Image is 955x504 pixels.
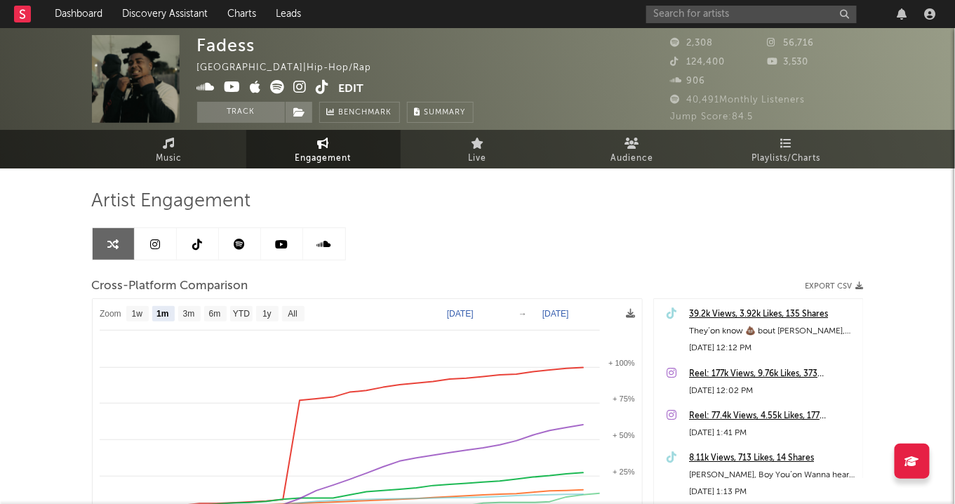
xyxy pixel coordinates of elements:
[92,278,248,295] span: Cross-Platform Comparison
[197,102,285,123] button: Track
[407,102,474,123] button: Summary
[752,150,821,167] span: Playlists/Charts
[339,80,364,98] button: Edit
[767,58,809,67] span: 3,530
[689,340,856,357] div: [DATE] 12:12 PM
[92,193,251,210] span: Artist Engagement
[469,150,487,167] span: Live
[319,102,400,123] a: Benchmark
[689,383,856,399] div: [DATE] 12:02 PM
[262,310,272,319] text: 1y
[182,310,194,319] text: 3m
[806,282,864,291] button: Export CSV
[232,310,249,319] text: YTD
[100,310,121,319] text: Zoom
[671,112,754,121] span: Jump Score: 84.5
[689,323,856,340] div: They’on know 💩 bout [PERSON_NAME], they really only care bout’ Fadess … #fypシ #fyp #foryoupage #F...
[197,60,388,77] div: [GEOGRAPHIC_DATA] | Hip-Hop/Rap
[767,39,815,48] span: 56,716
[689,467,856,484] div: [PERSON_NAME], Boy You’on Wanna hear that thing sing 😮‍💨😮‍💨 #fypシ #foryou #foryoupage #Fyp #viral
[401,130,555,168] a: Live
[613,394,635,403] text: + 75%
[208,310,220,319] text: 6m
[92,130,246,168] a: Music
[156,310,168,319] text: 1m
[689,425,856,442] div: [DATE] 1:41 PM
[689,450,856,467] a: 8.11k Views, 713 Likes, 14 Shares
[246,130,401,168] a: Engagement
[689,306,856,323] a: 39.2k Views, 3.92k Likes, 135 Shares
[555,130,709,168] a: Audience
[613,431,635,439] text: + 50%
[542,309,569,319] text: [DATE]
[425,109,466,117] span: Summary
[671,39,714,48] span: 2,308
[671,95,806,105] span: 40,491 Monthly Listeners
[689,366,856,383] a: Reel: 177k Views, 9.76k Likes, 373 Comments
[197,35,255,55] div: Fadess
[610,150,653,167] span: Audience
[689,484,856,500] div: [DATE] 1:13 PM
[295,150,352,167] span: Engagement
[447,309,474,319] text: [DATE]
[671,58,726,67] span: 124,400
[689,408,856,425] a: Reel: 77.4k Views, 4.55k Likes, 177 Comments
[671,77,706,86] span: 906
[608,359,635,367] text: + 100%
[288,310,297,319] text: All
[646,6,857,23] input: Search for artists
[131,310,142,319] text: 1w
[339,105,392,121] span: Benchmark
[709,130,864,168] a: Playlists/Charts
[156,150,182,167] span: Music
[613,467,635,476] text: + 25%
[519,309,527,319] text: →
